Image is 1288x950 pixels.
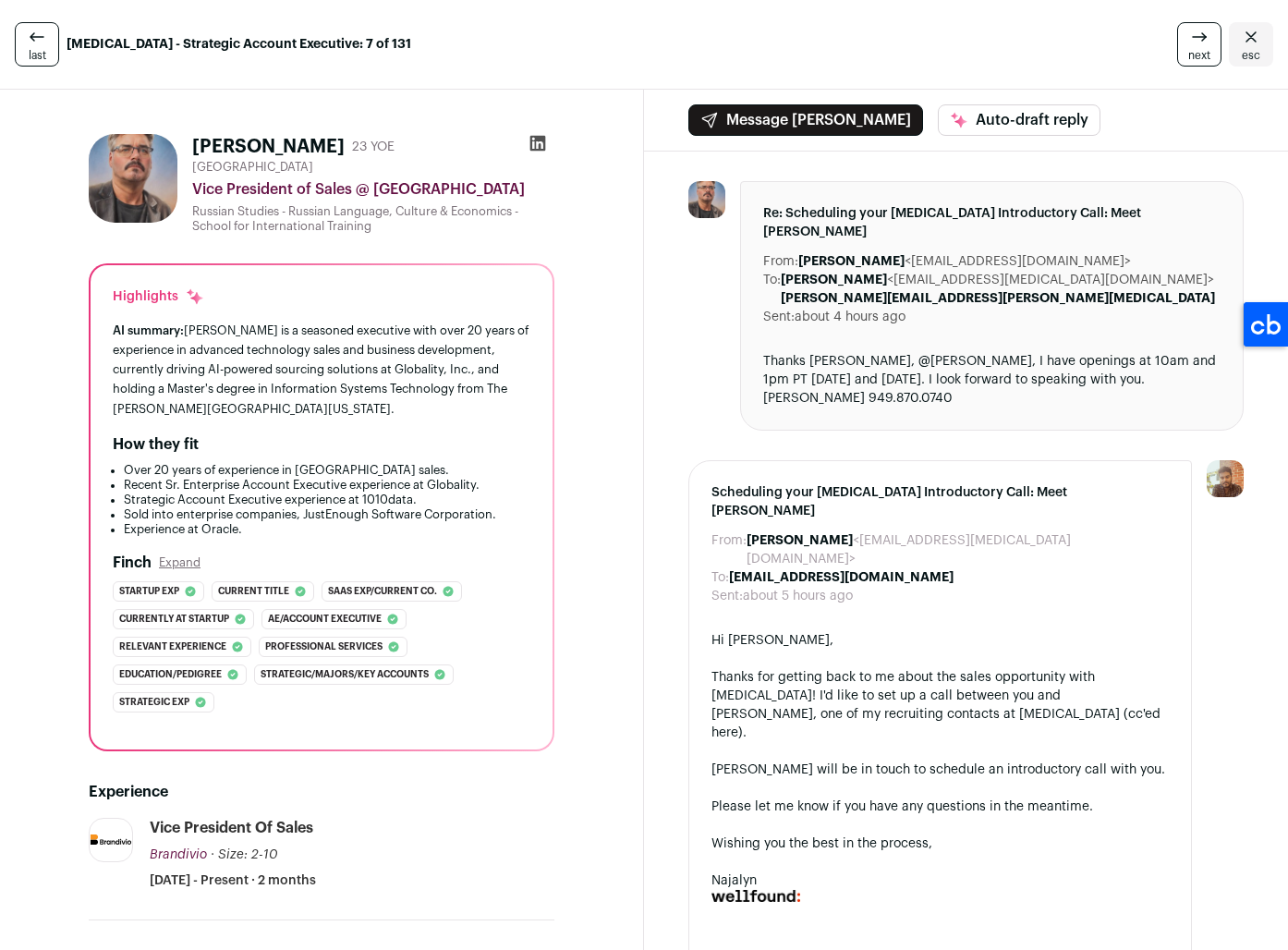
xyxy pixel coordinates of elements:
[938,104,1100,136] button: Auto-draft reply
[1188,48,1210,63] span: next
[113,433,199,456] h2: How they fit
[763,308,795,326] dt: Sent:
[119,693,189,712] span: Strategic exp
[211,848,278,861] span: · Size: 2-10
[1229,22,1273,67] a: Close
[192,204,554,234] div: Russian Studies - Russian Language, Culture & Economics - School for International Training
[124,522,530,537] li: Experience at Oracle.
[763,352,1221,408] div: Thanks [PERSON_NAME], @[PERSON_NAME], I have openings at 10am and 1pm PT [DATE] and [DATE]. I loo...
[124,463,530,478] li: Over 20 years of experience in [GEOGRAPHIC_DATA] sales.
[352,138,395,156] div: 23 YOE
[29,48,46,63] span: last
[124,478,530,493] li: Recent Sr. Enterprise Account Executive experience at Globality.
[1207,460,1244,497] img: 15944729-medium_jpg
[150,818,313,838] div: Vice President of Sales
[89,134,177,223] img: baa7a1cd74aa328abffede6adaa645f62740602e0dfc1d0c4f2403173e6058b3
[798,255,905,268] b: [PERSON_NAME]
[747,534,853,547] b: [PERSON_NAME]
[711,568,729,587] dt: To:
[763,252,798,271] dt: From:
[781,274,887,286] b: [PERSON_NAME]
[119,582,179,601] span: Startup exp
[711,834,1169,853] div: Wishing you the best in the process,
[261,665,429,684] span: Strategic/majors/key accounts
[711,871,1169,890] div: Najalyn
[150,871,316,890] span: [DATE] - Present · 2 months
[192,178,554,201] div: Vice President of Sales @ [GEOGRAPHIC_DATA]
[124,493,530,507] li: Strategic Account Executive experience at 1010data.
[711,631,1169,650] div: Hi [PERSON_NAME],
[795,308,905,326] dd: about 4 hours ago
[711,483,1169,520] span: Scheduling your [MEDICAL_DATA] Introductory Call: Meet [PERSON_NAME]
[113,324,184,336] span: AI summary:
[711,890,800,902] img: AIorK4ziixVLQe6g-dttVrJMIUHTGNv_8MtukE5G0Q2VuGHf1IWjwJPblICcmp1kEDRJ1_SuxGZs8AY
[1177,22,1221,67] a: next
[328,582,437,601] span: Saas exp/current co.
[119,638,226,656] span: Relevant experience
[688,104,923,136] button: Message [PERSON_NAME]
[67,35,411,54] strong: [MEDICAL_DATA] - Strategic Account Executive: 7 of 131
[90,834,132,845] img: 16aaa55d33da664433a417b12b690e5ef7082fe360e5dfcf4de0e129c2090df7.svg
[119,610,229,628] span: Currently at startup
[265,638,383,656] span: Professional services
[763,204,1221,241] span: Re: Scheduling your [MEDICAL_DATA] Introductory Call: Meet [PERSON_NAME]
[119,665,222,684] span: Education/pedigree
[268,610,382,628] span: Ae/account executive
[124,507,530,522] li: Sold into enterprise companies, JustEnough Software Corporation.
[15,22,59,67] a: last
[218,582,289,601] span: Current title
[711,531,747,568] dt: From:
[192,134,345,160] h1: [PERSON_NAME]
[688,181,725,218] img: baa7a1cd74aa328abffede6adaa645f62740602e0dfc1d0c4f2403173e6058b3
[763,271,781,308] dt: To:
[711,798,1169,816] div: Please let me know if you have any questions in the meantime.
[747,531,1169,568] dd: <[EMAIL_ADDRESS][MEDICAL_DATA][DOMAIN_NAME]>
[1242,48,1260,63] span: esc
[150,848,207,861] span: Brandivio
[711,761,1169,779] div: [PERSON_NAME] will be in touch to schedule an introductory call with you.
[159,555,200,570] button: Expand
[113,287,204,306] div: Highlights
[781,271,1221,308] dd: <[EMAIL_ADDRESS][MEDICAL_DATA][DOMAIN_NAME]>
[89,781,554,803] h2: Experience
[729,571,954,584] b: [EMAIL_ADDRESS][DOMAIN_NAME]
[781,292,1215,305] b: [PERSON_NAME][EMAIL_ADDRESS][PERSON_NAME][MEDICAL_DATA]
[711,587,743,605] dt: Sent:
[192,160,313,175] span: [GEOGRAPHIC_DATA]
[798,252,1131,271] dd: <[EMAIL_ADDRESS][DOMAIN_NAME]>
[711,668,1169,742] div: Thanks for getting back to me about the sales opportunity with [MEDICAL_DATA]! I'd like to set up...
[113,321,530,419] div: [PERSON_NAME] is a seasoned executive with over 20 years of experience in advanced technology sal...
[743,587,853,605] dd: about 5 hours ago
[113,552,152,574] h2: Finch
